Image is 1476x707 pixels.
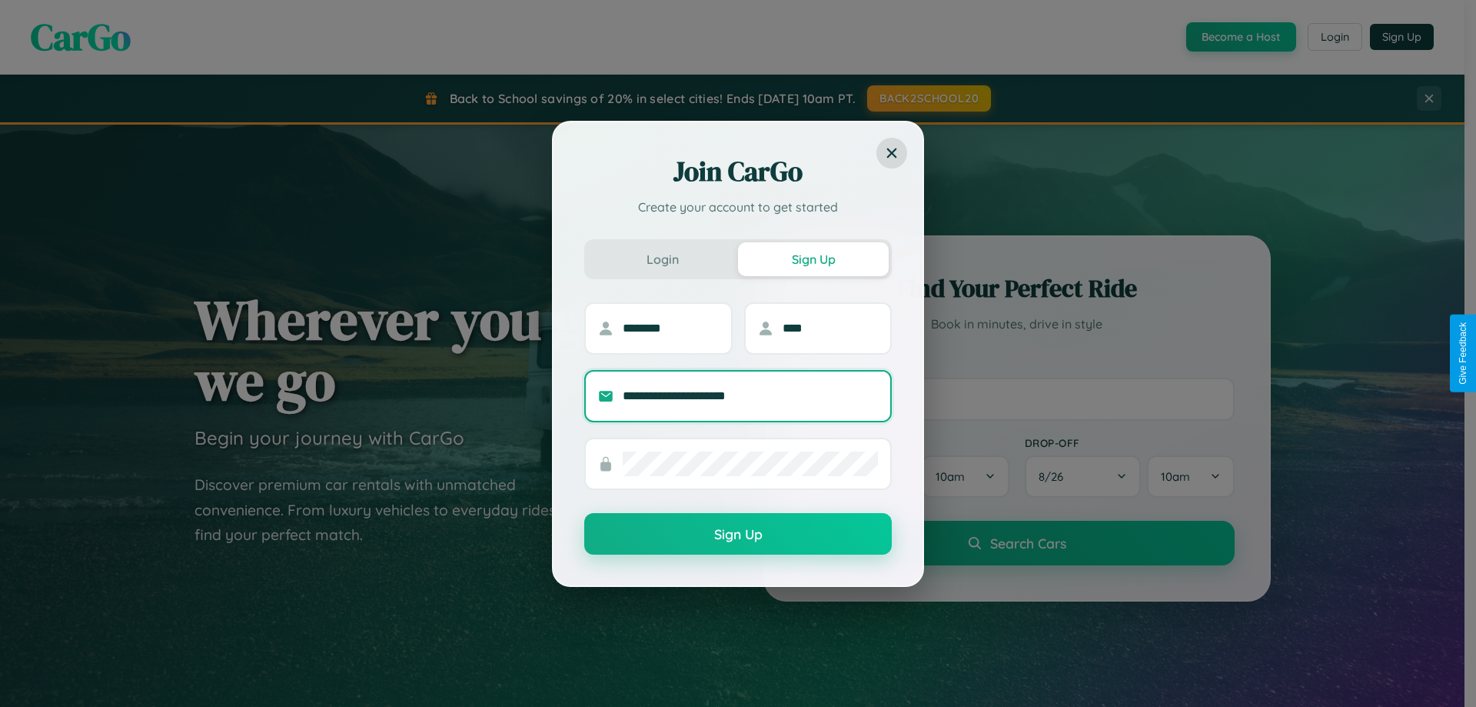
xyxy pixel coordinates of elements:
button: Login [587,242,738,276]
button: Sign Up [738,242,889,276]
p: Create your account to get started [584,198,892,216]
h2: Join CarGo [584,153,892,190]
button: Sign Up [584,513,892,555]
div: Give Feedback [1458,322,1468,385]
